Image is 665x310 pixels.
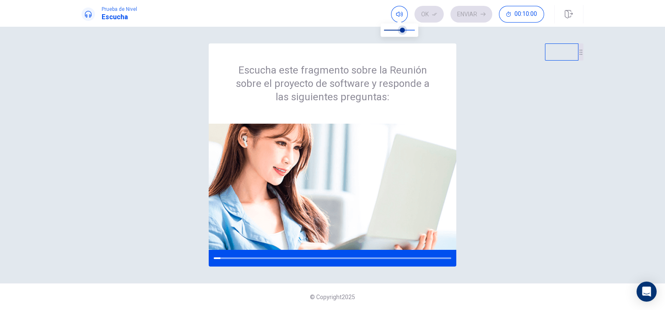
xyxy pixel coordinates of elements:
h2: Escucha este fragmento sobre la Reunión sobre el proyecto de software y responde a las siguientes... [229,64,436,104]
span: © Copyright 2025 [310,294,355,300]
button: 00:10:00 [499,6,544,23]
h1: Escucha [102,12,137,22]
img: passage image [209,124,456,250]
div: Open Intercom Messenger [637,282,657,302]
span: Prueba de Nivel [102,6,137,12]
span: 00:10:00 [514,11,537,18]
